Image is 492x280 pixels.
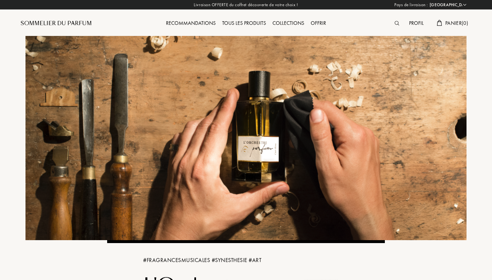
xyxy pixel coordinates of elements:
[249,256,261,264] span: # ART
[307,19,329,28] div: Offrir
[143,256,212,264] span: # FRAGRANCESMUSICALES
[163,19,219,28] div: Recommandations
[269,19,307,28] div: Collections
[219,19,269,28] div: Tous les produits
[437,20,442,26] img: cart.svg
[212,256,249,264] span: # SYNESTHESIE
[269,20,307,26] a: Collections
[395,21,399,25] img: search_icn.svg
[406,20,427,26] a: Profil
[445,20,468,26] span: Panier ( 0 )
[307,20,329,26] a: Offrir
[25,36,467,240] img: L Orchestre Parfum Banner
[219,20,269,26] a: Tous les produits
[406,19,427,28] div: Profil
[21,20,92,27] a: Sommelier du Parfum
[394,2,428,8] span: Pays de livraison :
[163,20,219,26] a: Recommandations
